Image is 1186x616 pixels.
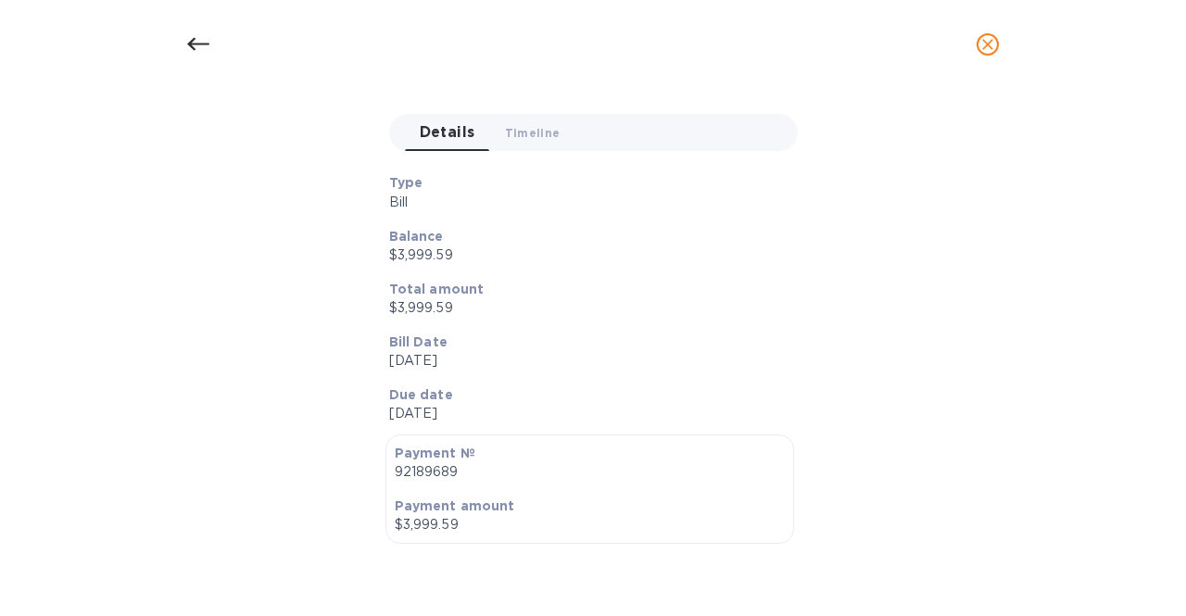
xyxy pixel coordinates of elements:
b: Payment amount [395,498,515,513]
b: Bill Date [389,334,448,349]
p: $3,999.59 [389,298,783,318]
p: $3,999.59 [395,515,785,534]
p: $3,999.59 [389,245,783,265]
p: [DATE] [389,351,783,371]
span: Details [420,119,475,145]
p: Bill [389,193,783,212]
button: close [965,22,1010,67]
p: [DATE] [389,404,783,423]
p: 92189689 [395,462,785,482]
b: Total amount [389,282,485,296]
span: Timeline [505,123,561,143]
b: Due date [389,387,453,402]
b: Type [389,175,423,190]
b: Payment № [395,446,475,460]
b: Balance [389,229,444,244]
